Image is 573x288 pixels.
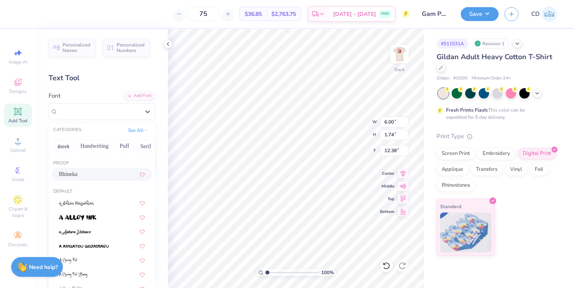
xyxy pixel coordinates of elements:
[392,46,407,62] img: Back
[321,269,334,276] span: 100 %
[380,184,394,189] span: Middle
[53,127,82,133] div: CATEGORIES
[380,171,394,176] span: Center
[446,107,488,113] strong: Fresh Prints Flash:
[53,140,74,153] button: Greek
[542,6,557,22] img: Cate Duffer
[188,7,219,21] input: – –
[437,39,468,48] div: # 511531A
[461,7,499,21] button: Save
[446,106,544,121] div: This color can be expedited for 5 day delivery.
[380,196,394,202] span: Top
[437,148,475,160] div: Screen Print
[10,147,26,153] span: Upload
[4,206,32,218] span: Clipart & logos
[62,42,91,53] span: Personalized Names
[59,229,92,235] img: a Antara Distance
[59,201,94,206] img: a Ahlan Wasahlan
[471,164,503,176] div: Transfers
[59,170,78,178] span: Bhineka
[505,164,527,176] div: Vinyl
[59,215,96,220] img: a Alloy Ink
[59,272,88,278] img: A Charming Font Leftleaning
[416,6,455,22] input: Untitled Design
[115,140,134,153] button: Puff
[437,180,475,191] div: Rhinestones
[124,91,155,101] div: Add Font
[453,75,468,82] span: # G500
[271,10,296,18] span: $2,763.75
[531,10,540,19] span: CD
[12,176,24,183] span: Greek
[472,75,511,82] span: Minimum Order: 24 +
[472,39,509,48] div: Revision 1
[333,10,376,18] span: [DATE] - [DATE]
[49,73,155,83] div: Text Tool
[9,88,27,95] span: Designs
[9,59,27,65] span: Image AI
[437,164,468,176] div: Applique
[518,148,556,160] div: Digital Print
[59,244,109,249] img: a Arigatou Gozaimasu
[76,140,113,153] button: Handwriting
[394,66,405,73] div: Back
[530,164,548,176] div: Foil
[49,160,155,167] div: Proof
[440,213,491,252] img: Standard
[8,242,27,248] span: Decorate
[437,132,557,141] div: Print Type
[477,148,515,160] div: Embroidery
[59,258,78,263] img: A Charming Font
[437,52,552,62] span: Gildan Adult Heavy Cotton T-Shirt
[437,75,449,82] span: Gildan
[531,6,557,22] a: CD
[8,118,27,124] span: Add Text
[440,202,461,211] span: Standard
[380,209,394,215] span: Bottom
[49,91,60,101] label: Font
[381,11,389,17] span: FREE
[136,140,156,153] button: Serif
[245,10,262,18] span: $36.85
[49,188,155,195] div: Default
[117,42,145,53] span: Personalized Numbers
[29,263,58,271] strong: Need help?
[126,126,150,134] button: See All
